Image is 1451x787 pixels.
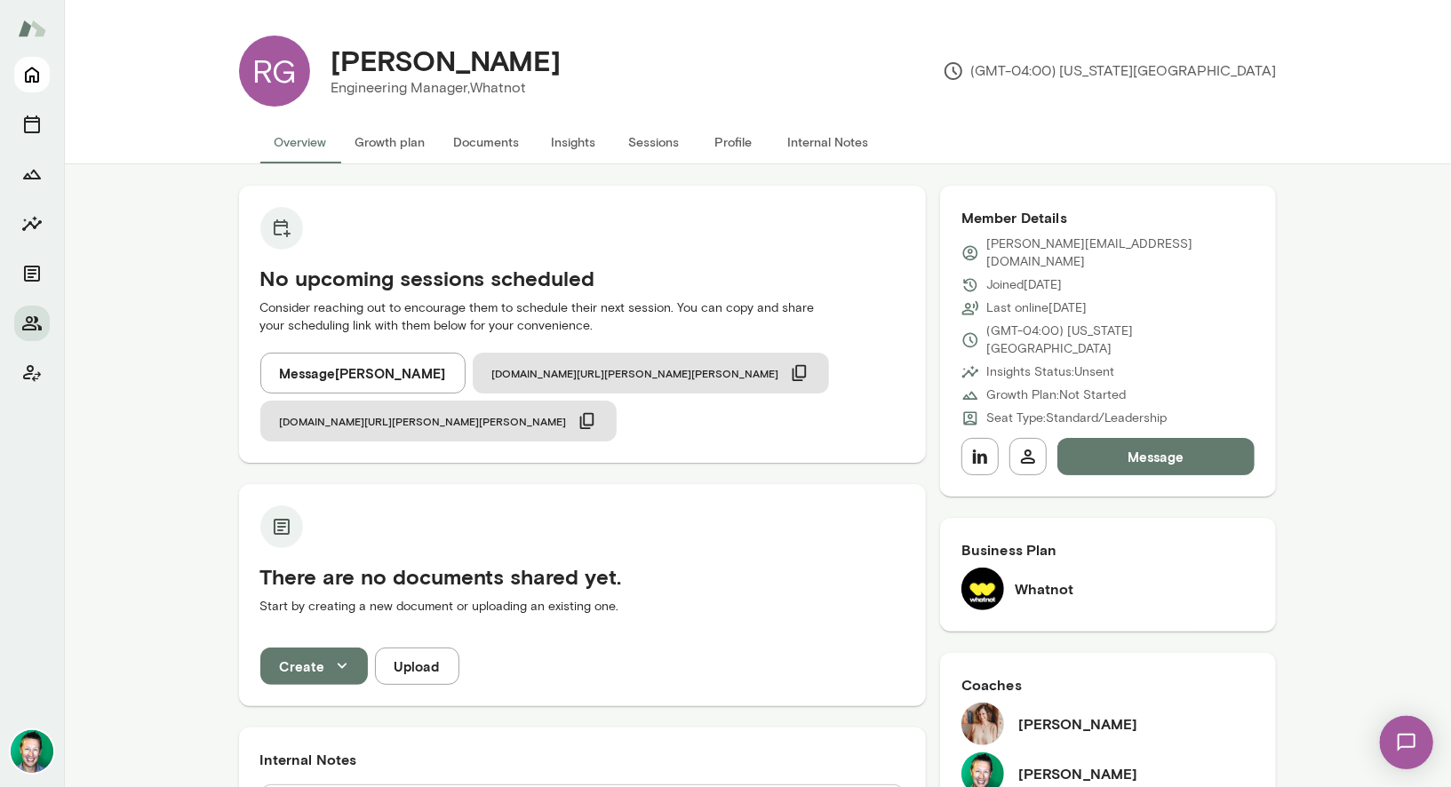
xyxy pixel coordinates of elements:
button: Client app [14,355,50,391]
img: Nancy Alsip [961,703,1004,745]
button: Message [1057,438,1256,475]
p: Growth Plan: Not Started [986,386,1126,404]
button: [DOMAIN_NAME][URL][PERSON_NAME][PERSON_NAME] [260,401,617,441]
p: (GMT-04:00) [US_STATE][GEOGRAPHIC_DATA] [986,322,1256,358]
p: Start by creating a new document or uploading an existing one. [260,598,905,616]
img: Brian Lawrence [11,730,53,773]
h6: Business Plan [961,539,1256,560]
button: Growth Plan [14,156,50,192]
button: Growth plan [341,121,440,163]
button: Profile [694,121,774,163]
div: RG [239,36,310,107]
button: Members [14,306,50,341]
button: Insights [534,121,614,163]
p: [PERSON_NAME][EMAIL_ADDRESS][DOMAIN_NAME] [986,235,1256,271]
button: Overview [260,121,341,163]
h5: No upcoming sessions scheduled [260,264,905,292]
p: Insights Status: Unsent [986,363,1114,381]
h4: [PERSON_NAME] [331,44,562,77]
button: Documents [440,121,534,163]
p: Last online [DATE] [986,299,1087,317]
p: Joined [DATE] [986,276,1062,294]
span: [DOMAIN_NAME][URL][PERSON_NAME][PERSON_NAME] [280,414,567,428]
h6: Member Details [961,207,1256,228]
h6: Whatnot [1015,578,1074,600]
button: Home [14,57,50,92]
span: [DOMAIN_NAME][URL][PERSON_NAME][PERSON_NAME] [492,366,779,380]
p: Seat Type: Standard/Leadership [986,409,1167,427]
button: Upload [375,648,459,685]
button: Message[PERSON_NAME] [260,353,466,393]
button: Sessions [614,121,694,163]
button: Documents [14,256,50,291]
p: (GMT-04:00) [US_STATE][GEOGRAPHIC_DATA] [943,60,1277,82]
button: [DOMAIN_NAME][URL][PERSON_NAME][PERSON_NAME] [473,353,829,393]
p: Consider reaching out to encourage them to schedule their next session. You can copy and share yo... [260,299,905,335]
button: Internal Notes [774,121,883,163]
h6: Coaches [961,674,1256,696]
button: Sessions [14,107,50,142]
button: Insights [14,206,50,242]
h5: There are no documents shared yet. [260,562,905,591]
h6: Internal Notes [260,749,905,770]
h6: [PERSON_NAME] [1018,713,1138,735]
h6: [PERSON_NAME] [1018,763,1138,784]
img: Mento [18,12,46,45]
p: Engineering Manager, Whatnot [331,77,562,99]
button: Create [260,648,368,685]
